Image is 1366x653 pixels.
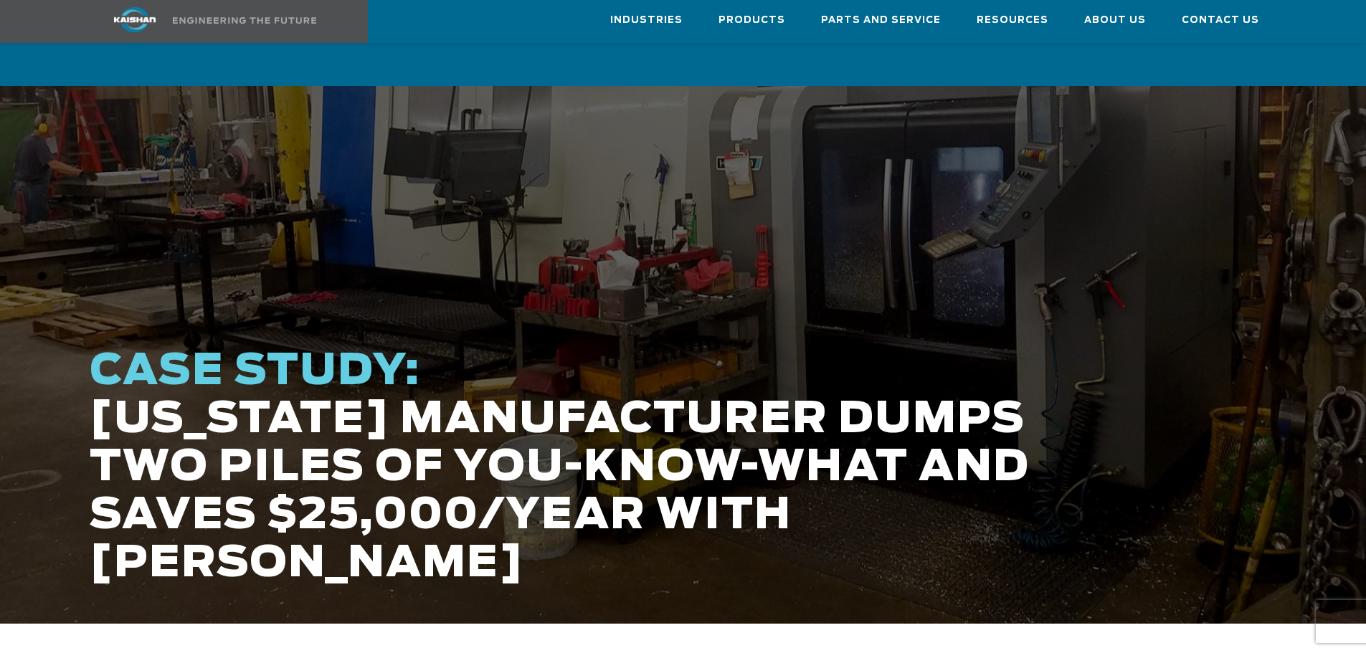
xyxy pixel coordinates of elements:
[718,12,785,29] span: Products
[977,1,1048,39] a: Resources
[90,350,421,393] span: CASE STUDY:
[977,12,1048,29] span: Resources
[1182,1,1259,39] a: Contact Us
[1182,12,1259,29] span: Contact Us
[610,1,683,39] a: Industries
[1084,1,1146,39] a: About Us
[610,12,683,29] span: Industries
[81,7,189,32] img: kaishan logo
[1084,12,1146,29] span: About Us
[173,17,316,24] img: Engineering the future
[821,12,941,29] span: Parts and Service
[718,1,785,39] a: Products
[821,1,941,39] a: Parts and Service
[90,348,1076,588] h1: [US_STATE] MANUFACTURER DUMPS TWO PILES OF YOU-KNOW-WHAT AND SAVES $25,000/YEAR WITH [PERSON_NAME]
